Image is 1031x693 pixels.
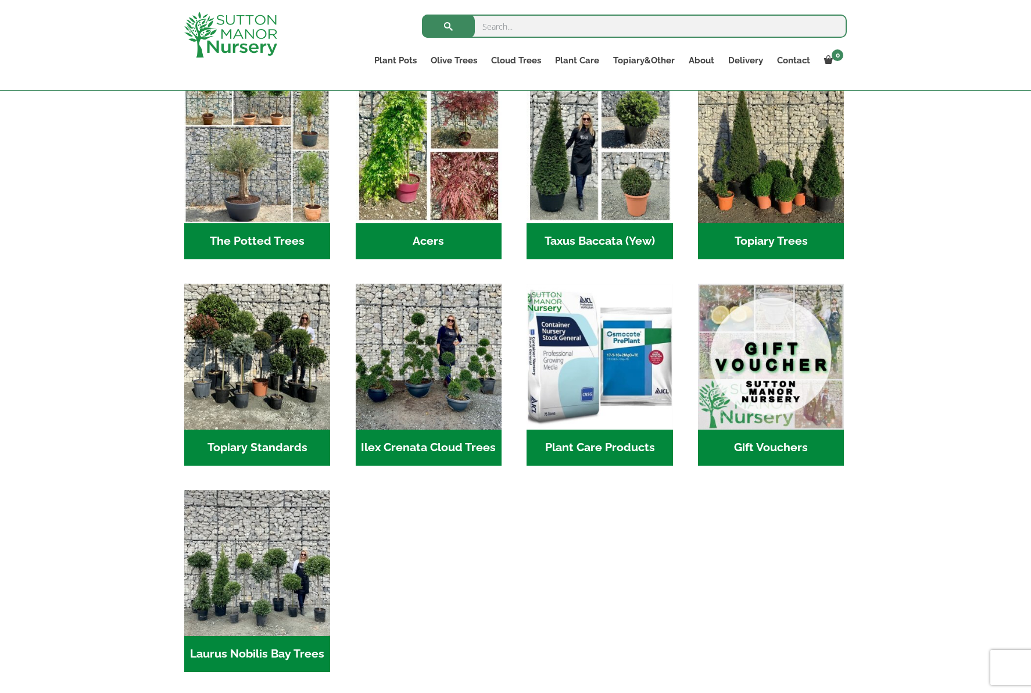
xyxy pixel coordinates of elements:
[184,77,330,223] img: Home - new coll
[184,490,330,636] img: Home - IMG 5945
[698,430,844,466] h2: Gift Vouchers
[682,52,721,69] a: About
[184,284,330,430] img: Home - IMG 5223
[527,284,672,466] a: Visit product category Plant Care Products
[184,12,277,58] img: logo
[356,77,502,223] img: Home - Untitled Project 4
[606,52,682,69] a: Topiary&Other
[356,77,502,259] a: Visit product category Acers
[367,52,424,69] a: Plant Pots
[356,284,502,430] img: Home - 9CE163CB 973F 4905 8AD5 A9A890F87D43
[356,430,502,466] h2: Ilex Crenata Cloud Trees
[424,52,484,69] a: Olive Trees
[184,636,330,672] h2: Laurus Nobilis Bay Trees
[698,77,844,259] a: Visit product category Topiary Trees
[698,284,844,466] a: Visit product category Gift Vouchers
[817,52,847,69] a: 0
[527,77,672,259] a: Visit product category Taxus Baccata (Yew)
[184,223,330,259] h2: The Potted Trees
[527,77,672,223] img: Home - Untitled Project
[422,15,847,38] input: Search...
[356,223,502,259] h2: Acers
[698,284,844,430] img: Home - MAIN
[356,284,502,466] a: Visit product category Ilex Crenata Cloud Trees
[527,430,672,466] h2: Plant Care Products
[184,77,330,259] a: Visit product category The Potted Trees
[832,49,843,61] span: 0
[698,77,844,223] img: Home - C8EC7518 C483 4BAA AA61 3CAAB1A4C7C4 1 201 a
[721,52,770,69] a: Delivery
[527,284,672,430] img: Home - food and soil
[484,52,548,69] a: Cloud Trees
[548,52,606,69] a: Plant Care
[527,223,672,259] h2: Taxus Baccata (Yew)
[770,52,817,69] a: Contact
[698,223,844,259] h2: Topiary Trees
[184,284,330,466] a: Visit product category Topiary Standards
[184,490,330,672] a: Visit product category Laurus Nobilis Bay Trees
[184,430,330,466] h2: Topiary Standards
